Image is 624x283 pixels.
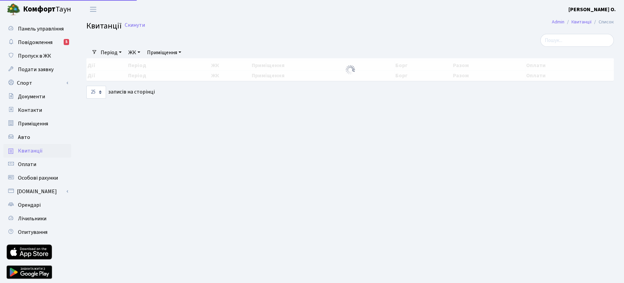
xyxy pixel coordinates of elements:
a: Приміщення [3,117,71,130]
a: Опитування [3,225,71,239]
img: Обробка... [345,64,356,75]
span: Авто [18,134,30,141]
img: logo.png [7,3,20,16]
a: Період [98,47,124,58]
a: Контакти [3,103,71,117]
a: Особові рахунки [3,171,71,185]
span: Квитанції [86,20,122,32]
a: Пропуск в ЖК [3,49,71,63]
label: записів на сторінці [86,86,155,99]
button: Переключити навігацію [85,4,102,15]
span: Таун [23,4,71,15]
span: Контакти [18,106,42,114]
a: Оплати [3,158,71,171]
a: ЖК [126,47,143,58]
a: Документи [3,90,71,103]
span: Панель управління [18,25,64,33]
span: Подати заявку [18,66,54,73]
b: [PERSON_NAME] О. [568,6,616,13]
a: Квитанції [3,144,71,158]
a: Admin [552,18,564,25]
a: Орендарі [3,198,71,212]
span: Пропуск в ЖК [18,52,51,60]
span: Опитування [18,228,47,236]
a: [PERSON_NAME] О. [568,5,616,14]
a: Скинути [125,22,145,28]
a: Квитанції [571,18,591,25]
div: 5 [64,39,69,45]
nav: breadcrumb [542,15,624,29]
span: Лічильники [18,215,46,222]
b: Комфорт [23,4,56,15]
a: Панель управління [3,22,71,36]
a: Подати заявку [3,63,71,76]
a: [DOMAIN_NAME] [3,185,71,198]
span: Оплати [18,161,36,168]
span: Орендарі [18,201,41,209]
span: Документи [18,93,45,100]
li: Список [591,18,614,26]
a: Приміщення [144,47,184,58]
span: Приміщення [18,120,48,127]
input: Пошук... [540,34,614,47]
select: записів на сторінці [86,86,106,99]
a: Повідомлення5 [3,36,71,49]
span: Особові рахунки [18,174,58,182]
a: Спорт [3,76,71,90]
a: Лічильники [3,212,71,225]
span: Повідомлення [18,39,53,46]
a: Авто [3,130,71,144]
span: Квитанції [18,147,43,155]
